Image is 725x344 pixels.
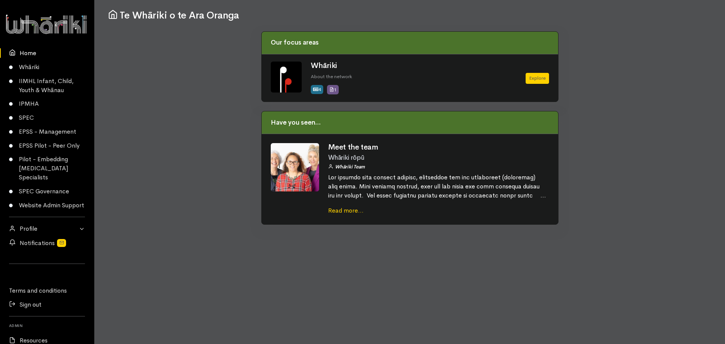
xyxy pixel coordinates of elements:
div: Our focus areas [262,32,558,54]
a: Explore [526,73,549,84]
h1: Te Whāriki o te Ara Oranga [108,9,711,21]
a: Whāriki [311,61,337,70]
h6: Admin [9,321,85,330]
a: Read more... [328,207,364,214]
div: Have you seen... [262,111,558,134]
img: Whariki%20Icon_Icon_Tile.png [271,62,302,93]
